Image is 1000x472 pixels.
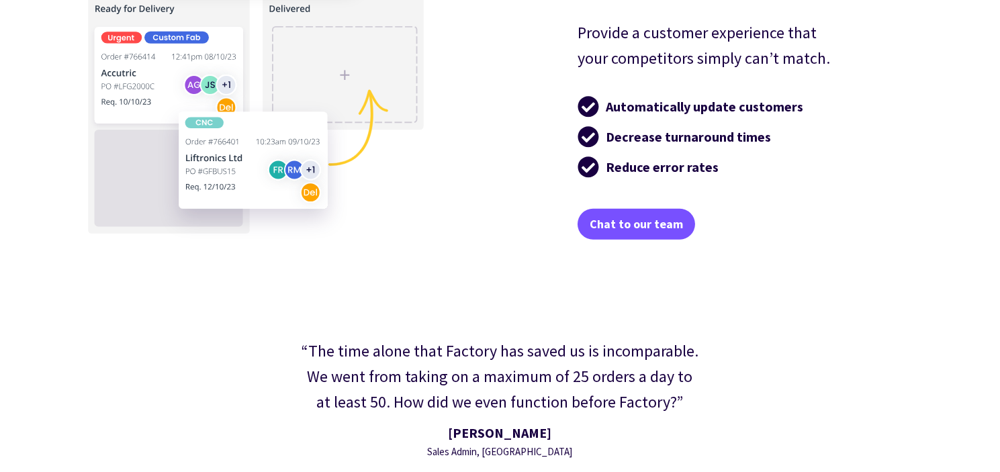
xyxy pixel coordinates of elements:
[300,338,700,416] div: “The time alone that Factory has saved us is incomparable. We went from taking on a maximum of 25...
[578,209,695,240] a: Chat to our team
[770,327,1000,472] iframe: Chat Widget
[449,424,552,441] strong: [PERSON_NAME]
[578,20,831,72] p: Provide a customer experience that your competitors simply can’t match.
[606,158,719,175] strong: Reduce error rates
[606,128,771,145] strong: Decrease turnaround times
[428,444,573,460] div: Sales Admin, [GEOGRAPHIC_DATA]
[606,98,803,115] strong: Automatically update customers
